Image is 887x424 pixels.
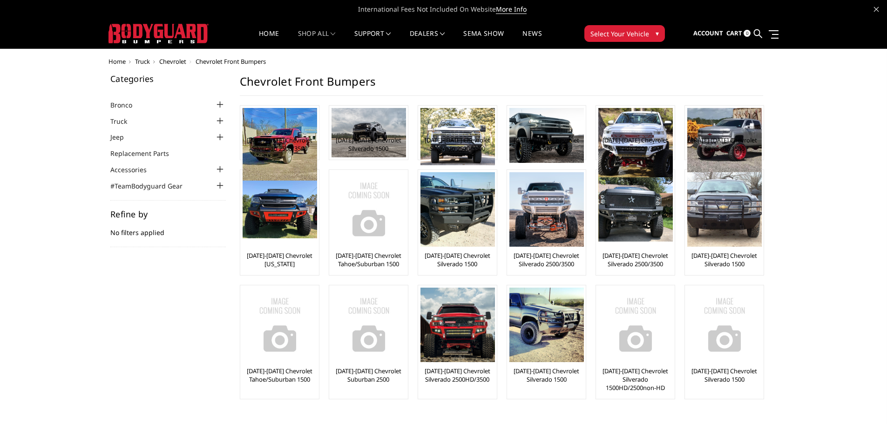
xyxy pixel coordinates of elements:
[598,136,672,153] a: [DATE]-[DATE] Chevrolet Silverado 2500/3500
[332,288,406,362] img: No Image
[687,288,762,362] img: No Image
[243,367,317,384] a: [DATE]-[DATE] Chevrolet Tahoe/Suburban 1500
[108,57,126,66] a: Home
[110,210,226,247] div: No filters applied
[496,5,527,14] a: More Info
[744,30,751,37] span: 0
[410,30,445,48] a: Dealers
[598,288,673,362] img: No Image
[110,132,135,142] a: Jeep
[332,367,406,384] a: [DATE]-[DATE] Chevrolet Suburban 2500
[598,367,672,392] a: [DATE]-[DATE] Chevrolet Silverado 1500HD/2500non-HD
[693,21,723,46] a: Account
[110,74,226,83] h5: Categories
[509,367,583,384] a: [DATE]-[DATE] Chevrolet Silverado 1500
[110,100,144,110] a: Bronco
[332,172,406,247] img: No Image
[159,57,186,66] a: Chevrolet
[110,148,181,158] a: Replacement Parts
[243,136,317,153] a: [DATE]-[DATE] Chevrolet Silverado 2500/3500
[420,136,494,153] a: [DATE]-[DATE] Chevrolet Silverado 2500/3500
[243,288,317,362] img: No Image
[584,25,665,42] button: Select Your Vehicle
[687,288,761,362] a: No Image
[196,57,266,66] span: Chevrolet Front Bumpers
[332,251,406,268] a: [DATE]-[DATE] Chevrolet Tahoe/Suburban 1500
[598,251,672,268] a: [DATE]-[DATE] Chevrolet Silverado 2500/3500
[693,29,723,37] span: Account
[135,57,150,66] a: Truck
[298,30,336,48] a: shop all
[726,21,751,46] a: Cart 0
[726,29,742,37] span: Cart
[687,251,761,268] a: [DATE]-[DATE] Chevrolet Silverado 1500
[509,251,583,268] a: [DATE]-[DATE] Chevrolet Silverado 2500/3500
[354,30,391,48] a: Support
[509,136,583,153] a: [DATE]-[DATE] Chevrolet Silverado 1500
[656,28,659,38] span: ▾
[110,181,194,191] a: #TeamBodyguard Gear
[687,367,761,384] a: [DATE]-[DATE] Chevrolet Silverado 1500
[463,30,504,48] a: SEMA Show
[259,30,279,48] a: Home
[420,367,494,384] a: [DATE]-[DATE] Chevrolet Silverado 2500HD/3500
[332,136,406,153] a: [DATE]-[DATE] Chevrolet Silverado 1500
[108,24,209,43] img: BODYGUARD BUMPERS
[240,74,763,96] h1: Chevrolet Front Bumpers
[522,30,542,48] a: News
[110,210,226,218] h5: Refine by
[110,165,158,175] a: Accessories
[590,29,649,39] span: Select Your Vehicle
[687,136,761,153] a: [DATE]-[DATE] Chevrolet Silverado 1500
[243,251,317,268] a: [DATE]-[DATE] Chevrolet [US_STATE]
[420,251,494,268] a: [DATE]-[DATE] Chevrolet Silverado 1500
[110,116,139,126] a: Truck
[598,288,672,362] a: No Image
